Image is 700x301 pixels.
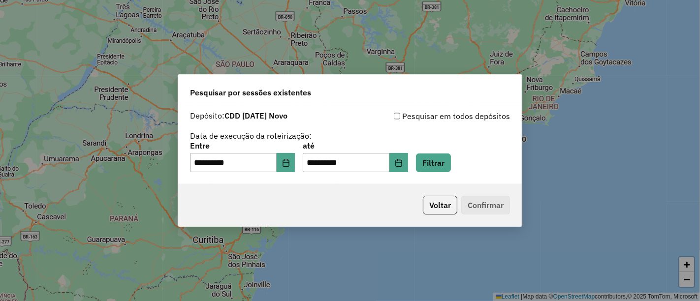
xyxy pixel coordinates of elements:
span: Pesquisar por sessões existentes [190,87,311,98]
button: Filtrar [416,153,451,172]
label: Entre [190,140,295,151]
div: Pesquisar em todos depósitos [350,110,510,122]
label: Data de execução da roteirização: [190,130,312,142]
button: Voltar [423,196,457,214]
label: Depósito: [190,110,287,121]
button: Choose Date [389,153,408,173]
button: Choose Date [277,153,295,173]
strong: CDD [DATE] Novo [224,111,287,120]
label: até [303,140,408,151]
